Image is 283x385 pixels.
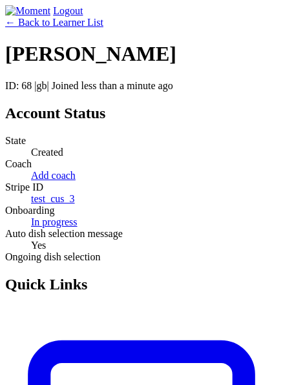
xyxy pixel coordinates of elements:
[5,80,278,92] p: ID: 68 | | Joined less than a minute ago
[31,147,63,158] span: Created
[5,5,50,17] img: Moment
[5,205,278,216] dt: Onboarding
[5,17,103,28] a: ← Back to Learner List
[5,105,278,122] h2: Account Status
[31,216,78,227] a: In progress
[5,228,278,240] dt: Auto dish selection message
[5,276,278,293] h2: Quick Links
[31,170,76,181] a: Add coach
[31,193,75,204] a: test_cus_3
[53,5,83,16] a: Logout
[5,42,278,66] h1: [PERSON_NAME]
[37,80,47,91] span: gb
[5,251,278,263] dt: Ongoing dish selection
[31,240,46,251] span: Yes
[5,158,278,170] dt: Coach
[5,135,278,147] dt: State
[5,182,278,193] dt: Stripe ID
